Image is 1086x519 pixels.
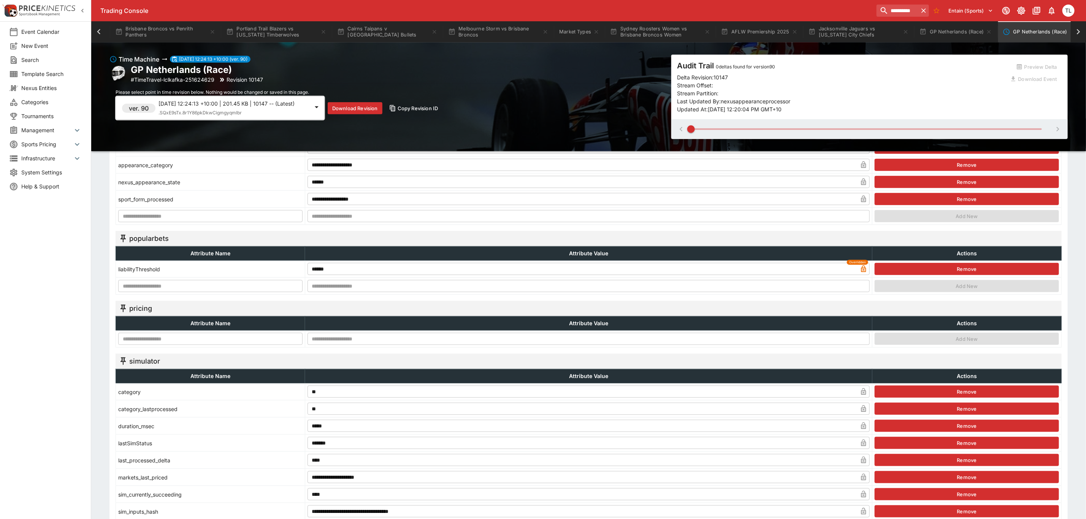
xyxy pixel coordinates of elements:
[875,176,1059,188] button: Remove
[116,435,305,452] td: lastSimStatus
[385,102,443,114] button: Copy Revision ID
[21,98,82,106] span: Categories
[131,64,263,76] h2: Copy To Clipboard
[333,21,442,43] button: Cairns Taipans v [GEOGRAPHIC_DATA] Bullets
[116,247,305,261] th: Attribute Name
[116,400,305,418] td: category_lastprocessed
[116,261,305,278] td: liabilityThreshold
[21,126,73,134] span: Management
[677,81,1006,113] p: Stream Offset: Stream Partition: Last Updated By: nexusappearanceprocessor Updated At: [DATE] 12:...
[21,112,82,120] span: Tournaments
[1062,5,1075,17] div: Trent Lewis
[1015,4,1028,17] button: Toggle light/dark mode
[116,383,305,400] td: category
[875,437,1059,449] button: Remove
[849,260,866,265] span: Overridden
[328,102,382,114] button: Download Revision
[222,21,331,43] button: Portland Trail Blazers vs [US_STATE] Timberwolves
[21,140,73,148] span: Sports Pricing
[227,76,263,84] p: Revision 10147
[21,70,82,78] span: Template Search
[677,61,1006,71] h4: Audit Trail
[875,403,1059,415] button: Remove
[176,56,250,63] span: [DATE] 12:24:13 +10:00 (ver. 90)
[131,76,214,84] p: Copy To Clipboard
[159,110,242,116] span: .SQxE9sTx.8r1Y86pkDkwCigmgyqmlbr
[119,55,159,64] h6: Time Machine
[1060,2,1077,19] button: Trent Lewis
[21,168,82,176] span: System Settings
[606,21,715,43] button: Sydney Roosters Women vs Brisbane Broncos Women
[2,3,17,18] img: PriceKinetics Logo
[21,28,82,36] span: Event Calendar
[872,316,1062,331] th: Actions
[944,5,998,17] button: Select Tenant
[1045,4,1059,17] button: Notifications
[877,5,918,17] input: search
[116,452,305,469] td: last_processed_delta
[875,263,1059,275] button: Remove
[159,100,309,108] p: [DATE] 12:24:13 +10:00 | 201.45 KB | 10147 -- (Latest)
[116,486,305,503] td: sim_currently_succeeding
[100,7,874,15] div: Trading Console
[875,193,1059,205] button: Remove
[129,234,169,243] h5: popularbets
[21,182,82,190] span: Help & Support
[555,21,604,43] button: Market Types
[116,369,305,383] th: Attribute Name
[875,488,1059,500] button: Remove
[999,4,1013,17] button: Connected to PK
[875,420,1059,432] button: Remove
[19,5,75,11] img: PriceKinetics
[116,418,305,435] td: duration_msec
[1030,4,1043,17] button: Documentation
[21,84,82,92] span: Nexus Entities
[875,454,1059,466] button: Remove
[875,471,1059,483] button: Remove
[116,89,309,95] span: Please select point in time revision below. Nothing would be changed or saved in this page.
[129,357,160,366] h5: simulator
[717,21,802,43] button: AFLW Premiership 2025
[998,21,1080,43] button: GP Netherlands (Race)
[21,42,82,50] span: New Event
[677,73,728,81] p: Delta Revision: 10147
[716,64,775,70] span: 0 deltas found for version 90
[804,21,913,43] button: Jacksonville Jaguars vs [US_STATE] City Chiefs
[444,21,553,43] button: Melbourne Storm vs Brisbane Broncos
[109,65,128,83] img: motorracing.png
[129,104,149,113] h6: ver. 90
[116,174,305,191] td: nexus_appearance_state
[116,316,305,331] th: Attribute Name
[21,154,73,162] span: Infrastructure
[116,191,305,208] td: sport_form_processed
[915,21,997,43] button: GP Netherlands (Race)
[21,56,82,64] span: Search
[875,159,1059,171] button: Remove
[305,316,872,331] th: Attribute Value
[875,505,1059,517] button: Remove
[872,247,1062,261] th: Actions
[19,13,60,16] img: Sportsbook Management
[116,157,305,174] td: appearance_category
[129,304,152,313] h5: pricing
[305,369,872,383] th: Attribute Value
[875,386,1059,398] button: Remove
[872,369,1062,383] th: Actions
[931,5,943,17] button: No Bookmarks
[111,21,220,43] button: Brisbane Broncos vs Penrith Panthers
[305,247,872,261] th: Attribute Value
[116,469,305,486] td: markets_last_priced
